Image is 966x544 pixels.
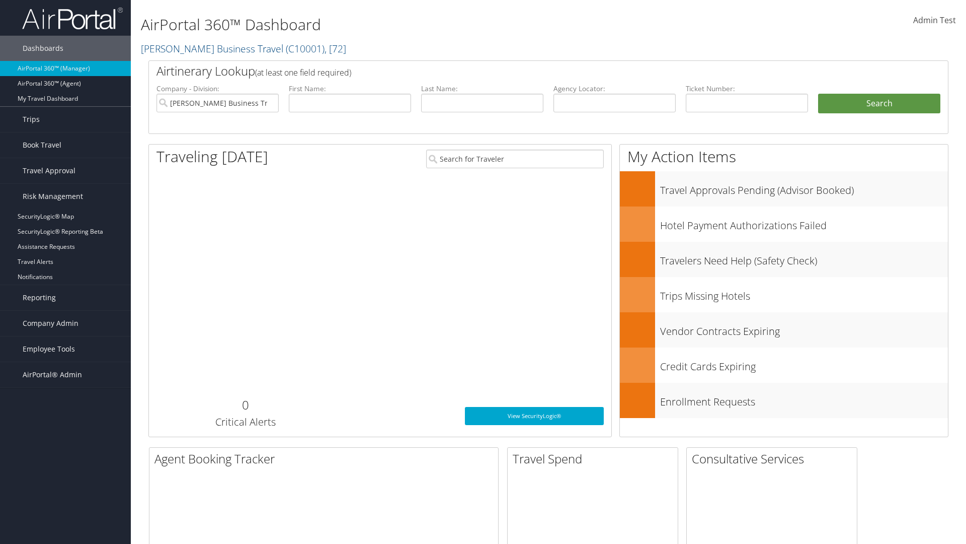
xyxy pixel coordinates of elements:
label: First Name: [289,84,411,94]
h1: AirPortal 360™ Dashboard [141,14,684,35]
h3: Travel Approvals Pending (Advisor Booked) [660,178,948,197]
h3: Vendor Contracts Expiring [660,319,948,338]
a: [PERSON_NAME] Business Travel [141,42,346,55]
h1: Traveling [DATE] [156,146,268,167]
span: Travel Approval [23,158,75,183]
label: Agency Locator: [553,84,676,94]
h3: Travelers Need Help (Safety Check) [660,249,948,268]
h3: Hotel Payment Authorizations Failed [660,214,948,233]
span: Employee Tools [23,336,75,362]
a: Credit Cards Expiring [620,348,948,383]
span: Company Admin [23,311,78,336]
span: , [ 72 ] [325,42,346,55]
h3: Credit Cards Expiring [660,355,948,374]
span: AirPortal® Admin [23,362,82,387]
a: View SecurityLogic® [465,407,604,425]
a: Travelers Need Help (Safety Check) [620,242,948,277]
span: Book Travel [23,132,61,158]
h2: Travel Spend [513,450,678,467]
span: Trips [23,107,40,132]
h2: 0 [156,396,334,414]
h1: My Action Items [620,146,948,167]
h3: Trips Missing Hotels [660,284,948,303]
h2: Airtinerary Lookup [156,62,874,80]
a: Trips Missing Hotels [620,277,948,312]
h2: Consultative Services [692,450,857,467]
h3: Critical Alerts [156,415,334,429]
span: Dashboards [23,36,63,61]
span: Reporting [23,285,56,310]
span: Risk Management [23,184,83,209]
label: Company - Division: [156,84,279,94]
button: Search [818,94,940,114]
span: Admin Test [913,15,956,26]
label: Last Name: [421,84,543,94]
a: Travel Approvals Pending (Advisor Booked) [620,171,948,207]
input: Search for Traveler [426,150,604,168]
img: airportal-logo.png [22,7,123,30]
a: Vendor Contracts Expiring [620,312,948,348]
label: Ticket Number: [686,84,808,94]
a: Enrollment Requests [620,383,948,418]
a: Hotel Payment Authorizations Failed [620,207,948,242]
a: Admin Test [913,5,956,36]
h3: Enrollment Requests [660,390,948,409]
span: ( C10001 ) [286,42,325,55]
h2: Agent Booking Tracker [154,450,498,467]
span: (at least one field required) [255,67,351,78]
